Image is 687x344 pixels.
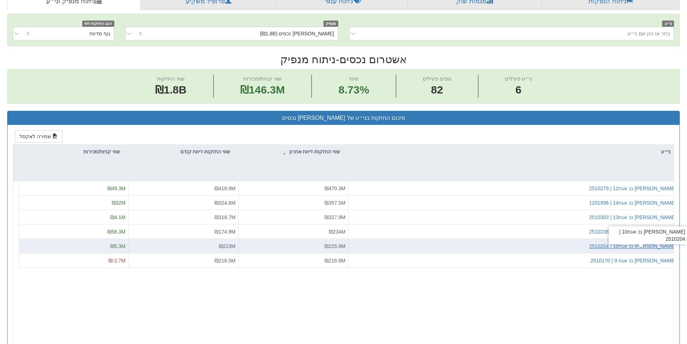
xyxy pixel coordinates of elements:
[243,75,282,82] span: שווי קניות/מכירות
[109,258,125,264] span: ₪-2.7M
[15,130,62,143] button: שמירה לאקסל
[325,214,345,220] span: ₪327.9M
[325,258,345,264] span: ₪216.8M
[349,75,359,82] span: שינוי
[215,214,235,220] span: ₪318.7M
[343,145,674,158] div: ני״ע
[423,82,451,98] span: 82
[215,200,235,206] span: ₪324.6M
[609,226,687,244] div: [PERSON_NAME] נכ אגח10 | 2510204
[155,84,186,96] span: ₪1.8B
[240,84,285,96] span: ₪146.3M
[219,243,235,249] span: ₪223M
[662,21,674,27] span: ני״ע
[107,229,125,235] span: ₪58.3M
[329,229,345,235] span: ₪234M
[589,199,676,206] button: [PERSON_NAME] נכ אגח14 | 1201896
[157,75,184,82] span: שווי החזקות
[107,186,125,191] span: ₪49.3M
[215,229,235,235] span: ₪174.9M
[589,214,676,221] button: [PERSON_NAME] נכ אגח13 | 2510303
[112,200,125,206] span: ₪32M
[339,82,369,98] span: 8.73%
[589,243,676,250] button: [PERSON_NAME] נכ אגח10 | 2510204
[215,258,235,264] span: ₪216.5M
[82,21,114,27] span: הצג החזקות לפי
[325,243,345,249] span: ₪225.9M
[215,186,235,191] span: ₪418.9M
[325,200,345,206] span: ₪357.5M
[589,228,676,235] button: [PERSON_NAME] נכ אגח11 | 2510238
[423,75,451,82] span: גופים פעילים
[110,243,125,249] span: ₪5.3M
[13,145,123,158] div: שווי קניות/מכירות
[589,185,676,192] button: [PERSON_NAME] נכ אגח12 | 2510279
[233,145,343,158] div: שווי החזקות-דיווח אחרון
[89,30,110,37] div: גוף מדווח
[325,186,345,191] span: ₪470.3M
[110,214,125,220] span: ₪4.1M
[505,75,532,82] span: ני״ע פעילים
[260,30,334,37] div: [PERSON_NAME] נכסים (₪1.8B)
[590,257,676,264] button: [PERSON_NAME] נכ אגח 9 | 2510170
[627,30,670,37] div: בחר או הזן שם ני״ע
[123,145,233,158] div: שווי החזקות-דיווח קודם
[323,21,338,27] span: מנפיק
[505,82,532,98] span: 6
[13,115,674,121] h3: סיכום החזקות בני״ע של [PERSON_NAME] נכסים
[7,53,680,65] h2: אשטרום נכסים - ניתוח מנפיק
